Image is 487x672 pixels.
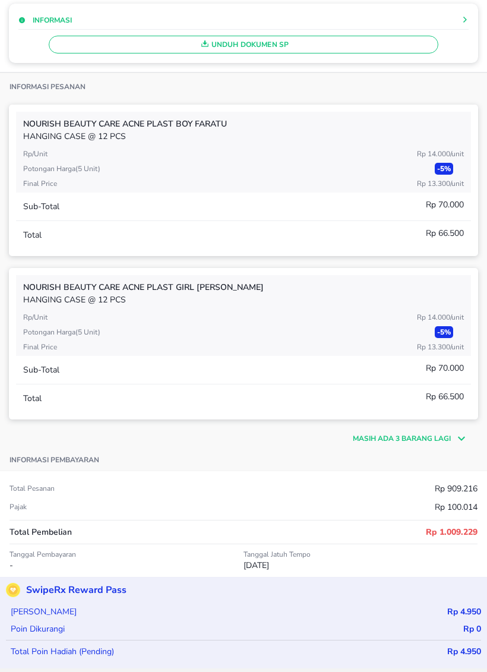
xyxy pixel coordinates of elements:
p: SwipeRx Reward Pass [20,583,127,597]
p: - 5 % [435,326,453,338]
p: NOURISH BEAUTY CARE Acne Plast GIRL [PERSON_NAME] [23,281,464,294]
p: Rp 0 [463,623,481,635]
span: / Unit [450,342,464,352]
p: Rp 66.500 [426,390,464,403]
p: Rp 13.300 [417,342,464,352]
span: Unduh Dokumen SP [54,37,433,52]
p: Informasi pembayaran [10,455,99,465]
p: - [10,559,243,572]
p: Total Pembelian [10,526,72,538]
p: Tanggal Jatuh Tempo [243,550,477,559]
p: Sub-Total [23,364,59,376]
p: Poin Dikurangi [6,623,65,635]
p: Rp 66.500 [426,227,464,239]
span: / Unit [450,313,464,322]
p: Rp 909.216 [435,482,477,495]
p: Potongan harga ( 5 Unit ) [23,163,100,174]
p: HANGING CASE @ 12 PCS [23,294,464,306]
p: - 5 % [435,163,453,175]
span: / Unit [450,149,464,159]
p: Total [23,229,42,241]
p: Pajak [10,502,27,512]
p: Rp 4.950 [447,645,481,658]
p: Rp 14.000 [417,149,464,159]
button: Informasi [18,15,72,26]
p: Final Price [23,342,57,352]
p: Informasi Pesanan [10,82,86,92]
p: Masih ada 3 barang lagi [353,433,451,444]
p: HANGING CASE @ 12 PCS [23,130,464,143]
p: Rp 14.000 [417,312,464,323]
p: Total pesanan [10,484,55,493]
p: Tanggal Pembayaran [10,550,243,559]
p: NOURISH BEAUTY CARE Acne Plast BOY Faratu [23,118,464,130]
p: Final Price [23,178,57,189]
p: Potongan harga ( 5 Unit ) [23,327,100,337]
p: Rp 4.950 [447,605,481,618]
p: Total Poin Hadiah (Pending) [6,645,114,658]
p: [DATE] [243,559,477,572]
p: Rp 70.000 [426,198,464,211]
p: Rp/Unit [23,312,48,323]
p: Rp 100.014 [435,501,477,513]
p: Sub-Total [23,200,59,213]
p: [PERSON_NAME] [6,605,77,618]
p: Rp/Unit [23,149,48,159]
p: Rp 13.300 [417,178,464,189]
button: Unduh Dokumen SP [49,36,438,53]
p: Rp 70.000 [426,362,464,374]
p: Total [23,392,42,405]
p: Informasi [33,15,72,26]
p: Rp 1.009.229 [426,526,477,538]
span: / Unit [450,179,464,188]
